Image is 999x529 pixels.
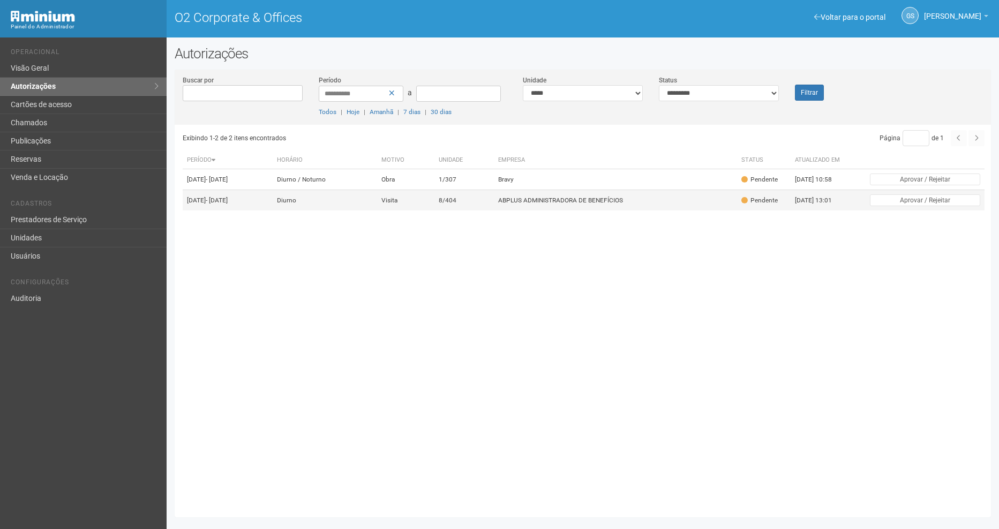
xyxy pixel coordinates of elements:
[880,134,944,142] span: Página de 1
[370,108,393,116] a: Amanhã
[273,169,377,190] td: Diurno / Noturno
[11,200,159,211] li: Cadastros
[364,108,365,116] span: |
[870,173,980,185] button: Aprovar / Rejeitar
[175,46,991,62] h2: Autorizações
[737,152,791,169] th: Status
[183,130,580,146] div: Exibindo 1-2 de 2 itens encontrados
[902,7,919,24] a: GS
[11,22,159,32] div: Painel do Administrador
[924,13,988,22] a: [PERSON_NAME]
[434,152,494,169] th: Unidade
[791,190,850,211] td: [DATE] 13:01
[924,2,981,20] span: Gabriela Souza
[11,278,159,290] li: Configurações
[319,75,341,85] label: Período
[341,108,342,116] span: |
[795,85,824,101] button: Filtrar
[741,196,778,205] div: Pendente
[183,75,214,85] label: Buscar por
[397,108,399,116] span: |
[494,152,737,169] th: Empresa
[741,175,778,184] div: Pendente
[408,88,412,97] span: a
[183,169,273,190] td: [DATE]
[273,190,377,211] td: Diurno
[206,176,228,183] span: - [DATE]
[377,169,435,190] td: Obra
[659,75,677,85] label: Status
[11,11,75,22] img: Minium
[319,108,336,116] a: Todos
[377,152,435,169] th: Motivo
[523,75,546,85] label: Unidade
[183,190,273,211] td: [DATE]
[791,152,850,169] th: Atualizado em
[403,108,420,116] a: 7 dias
[494,190,737,211] td: ABPLUS ADMINISTRADORA DE BENEFÍCIOS
[434,190,494,211] td: 8/404
[434,169,494,190] td: 1/307
[431,108,452,116] a: 30 dias
[206,197,228,204] span: - [DATE]
[814,13,885,21] a: Voltar para o portal
[425,108,426,116] span: |
[791,169,850,190] td: [DATE] 10:58
[183,152,273,169] th: Período
[870,194,980,206] button: Aprovar / Rejeitar
[11,48,159,59] li: Operacional
[377,190,435,211] td: Visita
[347,108,359,116] a: Hoje
[494,169,737,190] td: Bravy
[175,11,575,25] h1: O2 Corporate & Offices
[273,152,377,169] th: Horário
